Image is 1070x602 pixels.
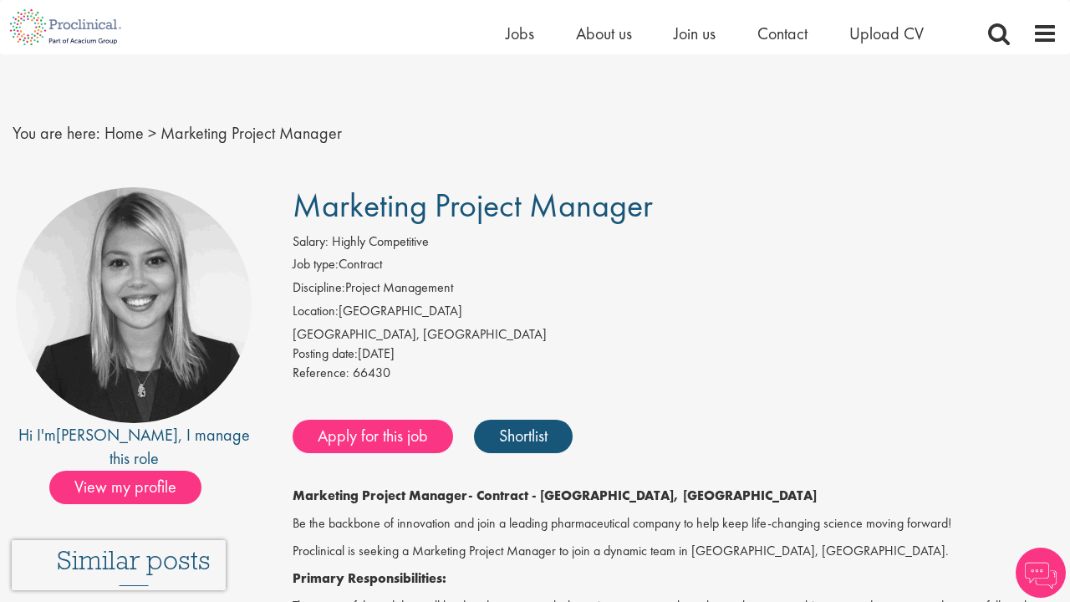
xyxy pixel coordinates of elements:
label: Salary: [293,232,329,252]
span: 66430 [353,364,390,381]
a: breadcrumb link [104,122,144,144]
strong: Primary Responsibilities: [293,569,446,587]
li: Project Management [293,278,1057,302]
iframe: reCAPTCHA [12,540,226,590]
li: [GEOGRAPHIC_DATA] [293,302,1057,325]
label: Location: [293,302,339,321]
a: Apply for this job [293,420,453,453]
span: Posting date: [293,344,358,362]
span: > [148,122,156,144]
label: Discipline: [293,278,345,298]
strong: Marketing Project Manager [293,487,468,504]
span: View my profile [49,471,201,504]
a: Contact [757,23,808,44]
label: Reference: [293,364,349,383]
a: [PERSON_NAME] [56,424,178,446]
a: Jobs [506,23,534,44]
a: Shortlist [474,420,573,453]
p: Be the backbone of innovation and join a leading pharmaceutical company to help keep life-changin... [293,514,1057,533]
a: Join us [674,23,716,44]
span: Marketing Project Manager [160,122,342,144]
label: Job type: [293,255,339,274]
li: Contract [293,255,1057,278]
span: Highly Competitive [332,232,429,250]
a: About us [576,23,632,44]
span: Marketing Project Manager [293,184,653,227]
a: View my profile [49,474,218,496]
strong: - Contract - [GEOGRAPHIC_DATA], [GEOGRAPHIC_DATA] [468,487,817,504]
div: [GEOGRAPHIC_DATA], [GEOGRAPHIC_DATA] [293,325,1057,344]
div: Hi I'm , I manage this role [13,423,255,471]
p: Proclinical is seeking a Marketing Project Manager to join a dynamic team in [GEOGRAPHIC_DATA], [... [293,542,1057,561]
span: You are here: [13,122,100,144]
img: Chatbot [1016,548,1066,598]
img: imeage of recruiter Janelle Jones [16,187,252,423]
div: [DATE] [293,344,1057,364]
a: Upload CV [849,23,924,44]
